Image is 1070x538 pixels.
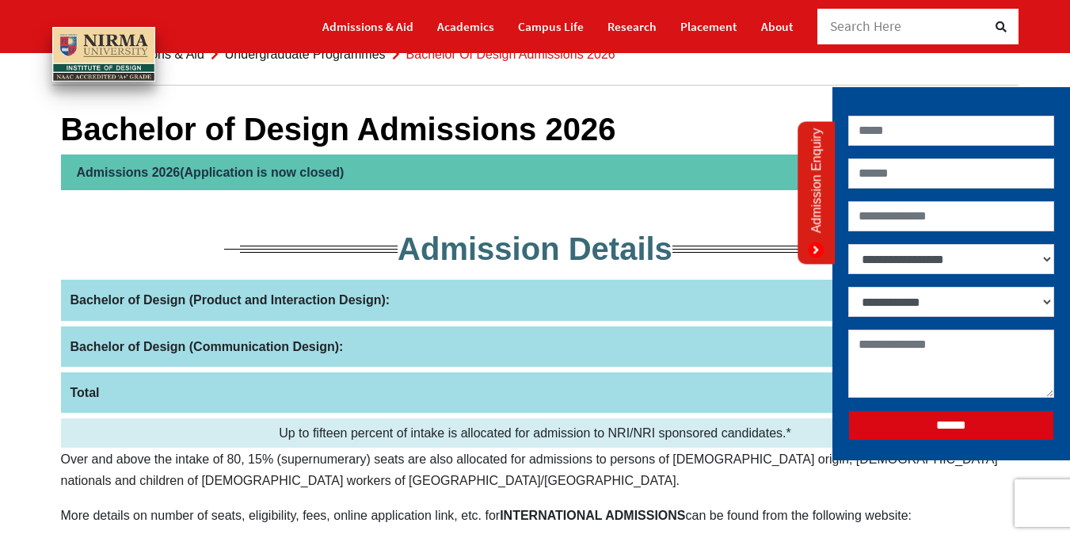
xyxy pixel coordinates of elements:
h1: Bachelor of Design Admissions 2026 [61,110,1010,148]
td: Up to fifteen percent of intake is allocated for admission to NRI/NRI sponsored candidates. [61,415,1010,448]
a: Academics [437,13,494,40]
span: Bachelor of Design Admissions 2026 [406,48,615,61]
b: INTERNATIONAL ADMISSIONS [500,509,685,522]
a: About [761,13,794,40]
a: Campus Life [518,13,584,40]
h2: Admissions 2026(Application is now closed) [61,155,834,190]
form: Contact form [848,116,1054,441]
img: main_logo [52,27,155,82]
a: Research [607,13,657,40]
a: Admissions & Aid [322,13,413,40]
nav: breadcrumb [52,24,1019,86]
th: Bachelor of Design (Communication Design): [61,323,866,369]
a: Admissions & Aid [106,48,204,61]
span: Search Here [830,17,902,35]
th: Bachelor of Design (Product and Interaction Design): [61,277,866,323]
p: More details on number of seats, eligibility, fees, online application link, etc. for can be foun... [61,505,1010,526]
a: Placement [680,13,737,40]
span: Admission Details [398,231,672,266]
a: Admission Enquiry [798,122,835,265]
p: Over and above the intake of 80, 15% (supernumerary) seats are also allocated for admissions to p... [61,448,1010,491]
a: Undergraduate Programmes [225,48,386,61]
th: Total [61,369,866,415]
